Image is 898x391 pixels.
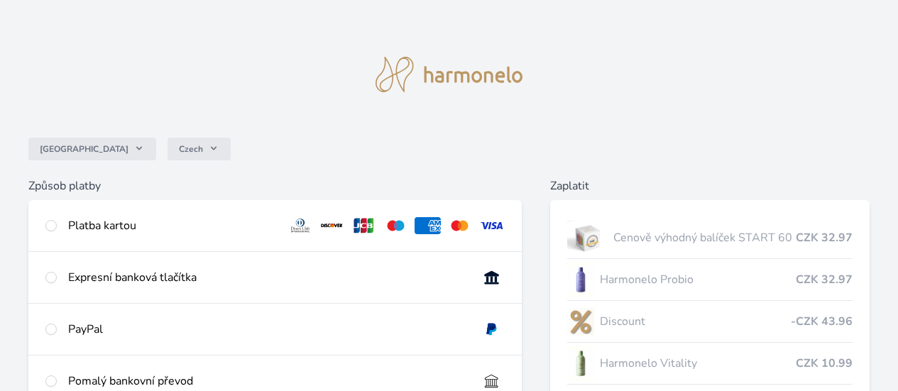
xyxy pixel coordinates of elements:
img: discover.svg [319,217,345,234]
img: discount-lo.png [567,304,594,339]
div: Expresní banková tlačítka [68,269,467,286]
img: bankTransfer_IBAN.svg [478,373,505,390]
span: Cenově výhodný balíček START 60 [613,229,796,246]
span: -CZK 43.96 [791,313,853,330]
img: mc.svg [447,217,473,234]
span: Harmonelo Probio [600,271,796,288]
h6: Způsob platby [28,177,522,194]
img: paypal.svg [478,321,505,338]
div: Pomalý bankovní převod [68,373,467,390]
div: Platba kartou [68,217,276,234]
span: Discount [600,313,791,330]
img: logo.svg [376,57,523,92]
img: diners.svg [288,217,314,234]
img: visa.svg [478,217,505,234]
span: CZK 32.97 [796,229,853,246]
button: [GEOGRAPHIC_DATA] [28,138,156,160]
span: CZK 32.97 [796,271,853,288]
img: onlineBanking_CZ.svg [478,269,505,286]
span: Czech [179,143,203,155]
img: CLEAN_VITALITY_se_stinem_x-lo.jpg [567,346,594,381]
span: Harmonelo Vitality [600,355,796,372]
button: Czech [168,138,231,160]
img: maestro.svg [383,217,409,234]
img: start.jpg [567,220,608,255]
span: CZK 10.99 [796,355,853,372]
h6: Zaplatit [550,177,870,194]
img: CLEAN_PROBIO_se_stinem_x-lo.jpg [567,262,594,297]
div: PayPal [68,321,467,338]
img: jcb.svg [351,217,377,234]
img: amex.svg [415,217,441,234]
span: [GEOGRAPHIC_DATA] [40,143,128,155]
